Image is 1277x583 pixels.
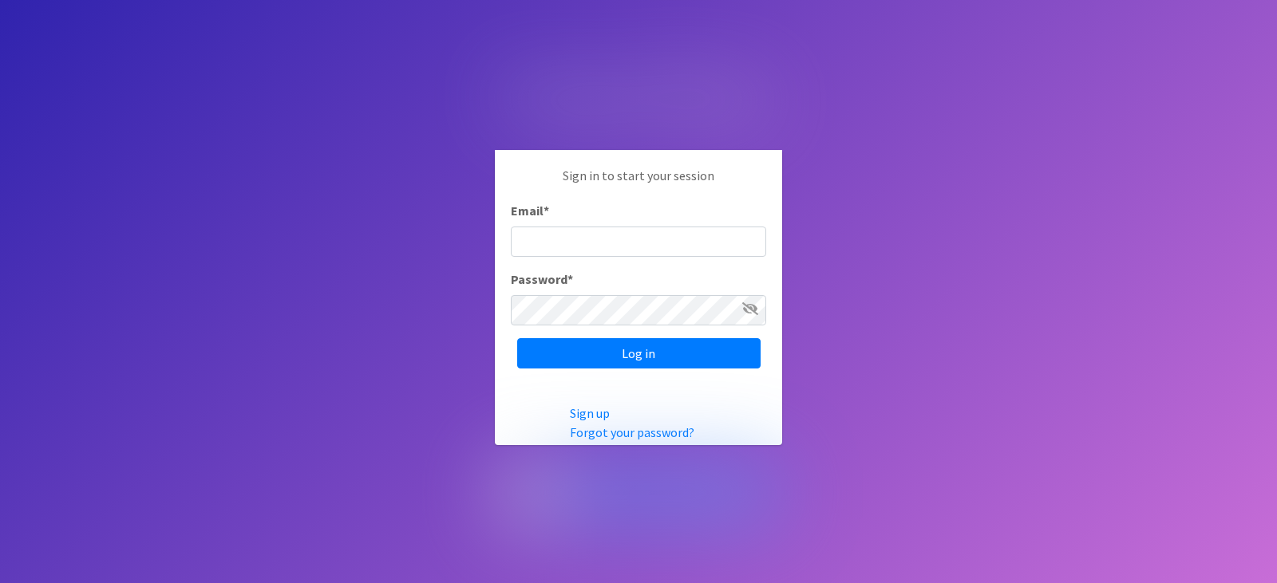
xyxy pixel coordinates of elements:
[511,270,573,289] label: Password
[544,203,549,219] abbr: required
[495,458,782,527] img: Sign in with Google
[511,201,549,220] label: Email
[517,338,761,368] input: Log in
[495,56,782,138] img: Human Essentials
[567,271,573,287] abbr: required
[511,166,766,201] p: Sign in to start your session
[570,405,610,421] a: Sign up
[570,424,694,440] a: Forgot your password?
